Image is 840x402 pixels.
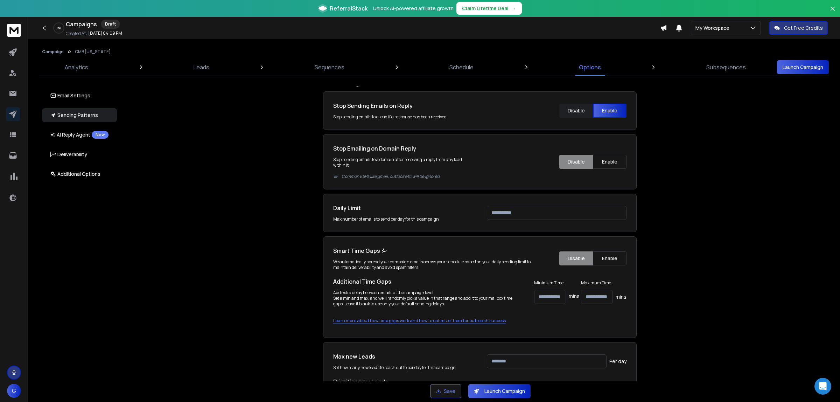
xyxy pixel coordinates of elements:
span: → [511,5,516,12]
p: Subsequences [706,63,746,71]
a: Subsequences [702,59,750,76]
a: Schedule [445,59,478,76]
button: Get Free Credits [769,21,828,35]
p: CMB [US_STATE] [75,49,111,55]
button: Close banner [828,4,837,21]
a: Sequences [310,59,349,76]
p: Unlock AI-powered affiliate growth [373,5,454,12]
p: Created At: [66,31,87,36]
span: ReferralStack [330,4,367,13]
p: Leads [194,63,209,71]
button: Claim Lifetime Deal→ [456,2,522,15]
p: Analytics [65,63,88,71]
p: Email Settings [50,92,90,99]
button: Launch Campaign [777,60,829,74]
p: Get Free Credits [784,25,823,32]
p: Schedule [449,63,474,71]
div: Draft [101,20,120,29]
button: G [7,384,21,398]
div: Open Intercom Messenger [814,378,831,395]
p: My Workspace [695,25,732,32]
a: Analytics [61,59,92,76]
a: Leads [189,59,213,76]
a: Options [575,59,605,76]
p: Options [579,63,601,71]
button: Campaign [42,49,64,55]
p: Sequences [315,63,344,71]
h1: Campaigns [66,20,97,28]
button: Email Settings [42,89,117,103]
p: 0 % [57,26,61,30]
p: [DATE] 04:09 PM [88,30,122,36]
